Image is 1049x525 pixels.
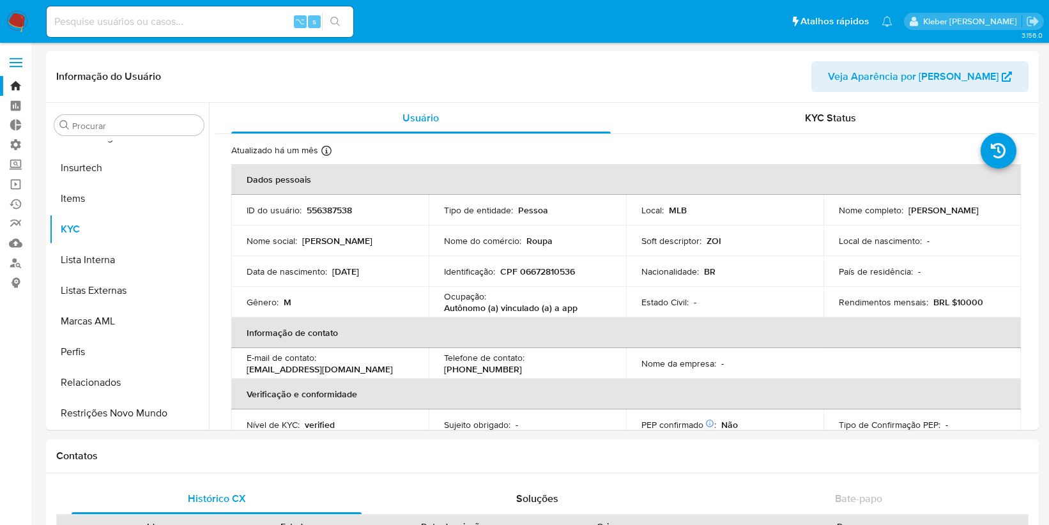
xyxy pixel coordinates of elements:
p: Tipo de entidade : [444,204,513,216]
p: Telefone de contato : [444,352,524,363]
p: Autônomo (a) vinculado (a) a app [444,302,578,314]
p: Data de nascimento : [247,266,327,277]
th: Dados pessoais [231,164,1021,195]
p: verified [305,419,335,430]
p: - [694,296,696,308]
p: Não [721,419,738,430]
p: - [946,419,948,430]
button: Insurtech [49,153,209,183]
button: Procurar [59,120,70,130]
button: Items [49,183,209,214]
p: 556387538 [307,204,352,216]
p: - [927,235,930,247]
p: ID do usuário : [247,204,302,216]
button: Perfis [49,337,209,367]
th: Informação de contato [231,317,1021,348]
a: Notificações [882,16,892,27]
span: Veja Aparência por [PERSON_NAME] [828,61,999,92]
p: PEP confirmado : [641,419,716,430]
p: Tipo de Confirmação PEP : [839,419,940,430]
p: [DATE] [332,266,359,277]
span: Bate-papo [835,491,882,506]
button: Veja Aparência por [PERSON_NAME] [811,61,1029,92]
p: Ocupação : [444,291,486,302]
p: CPF 06672810536 [500,266,575,277]
p: BRL $10000 [933,296,983,308]
button: Restrições Novo Mundo [49,398,209,429]
button: search-icon [322,13,348,31]
p: Atualizado há um mês [231,144,318,156]
button: Marcas AML [49,306,209,337]
p: Nome da empresa : [641,358,716,369]
p: [PHONE_NUMBER] [444,363,522,375]
p: Nome social : [247,235,297,247]
p: Identificação : [444,266,495,277]
h1: Contatos [56,450,1029,462]
p: Roupa [526,235,553,247]
p: Rendimentos mensais : [839,296,928,308]
p: kleber.bueno@mercadolivre.com [923,15,1022,27]
p: MLB [669,204,687,216]
p: Pessoa [518,204,548,216]
p: Nacionalidade : [641,266,699,277]
p: Local : [641,204,664,216]
span: ⌥ [295,15,305,27]
p: Nome completo : [839,204,903,216]
p: Soft descriptor : [641,235,701,247]
h1: Informação do Usuário [56,70,161,83]
span: Atalhos rápidos [800,15,869,28]
button: KYC [49,214,209,245]
span: Histórico CX [188,491,246,506]
p: - [918,266,921,277]
input: Pesquise usuários ou casos... [47,13,353,30]
p: Local de nascimento : [839,235,922,247]
p: [PERSON_NAME] [908,204,979,216]
p: Nome do comércio : [444,235,521,247]
p: País de residência : [839,266,913,277]
p: Estado Civil : [641,296,689,308]
span: Usuário [402,110,439,125]
p: Gênero : [247,296,279,308]
button: Relacionados [49,367,209,398]
span: Soluções [516,491,558,506]
p: - [721,358,724,369]
p: Sujeito obrigado : [444,419,510,430]
p: ZOI [707,235,721,247]
p: [EMAIL_ADDRESS][DOMAIN_NAME] [247,363,393,375]
a: Sair [1026,15,1039,28]
th: Verificação e conformidade [231,379,1021,409]
button: Listas Externas [49,275,209,306]
p: E-mail de contato : [247,352,316,363]
span: KYC Status [805,110,856,125]
span: s [312,15,316,27]
button: Lista Interna [49,245,209,275]
p: M [284,296,291,308]
p: Nível de KYC : [247,419,300,430]
p: [PERSON_NAME] [302,235,372,247]
p: BR [704,266,716,277]
p: - [516,419,518,430]
input: Procurar [72,120,199,132]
